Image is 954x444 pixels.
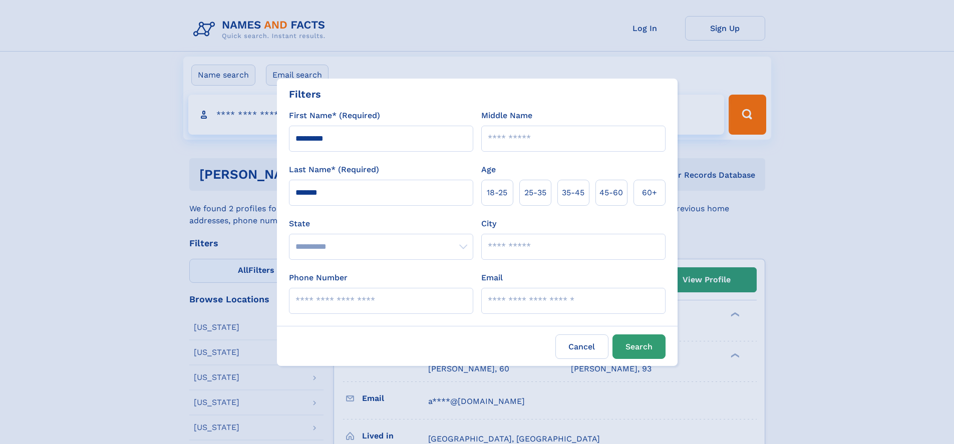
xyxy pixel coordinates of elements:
[524,187,546,199] span: 25‑35
[289,272,348,284] label: Phone Number
[642,187,657,199] span: 60+
[289,110,380,122] label: First Name* (Required)
[487,187,507,199] span: 18‑25
[481,272,503,284] label: Email
[481,110,532,122] label: Middle Name
[599,187,623,199] span: 45‑60
[612,334,666,359] button: Search
[289,87,321,102] div: Filters
[481,218,496,230] label: City
[289,164,379,176] label: Last Name* (Required)
[555,334,608,359] label: Cancel
[481,164,496,176] label: Age
[562,187,584,199] span: 35‑45
[289,218,473,230] label: State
